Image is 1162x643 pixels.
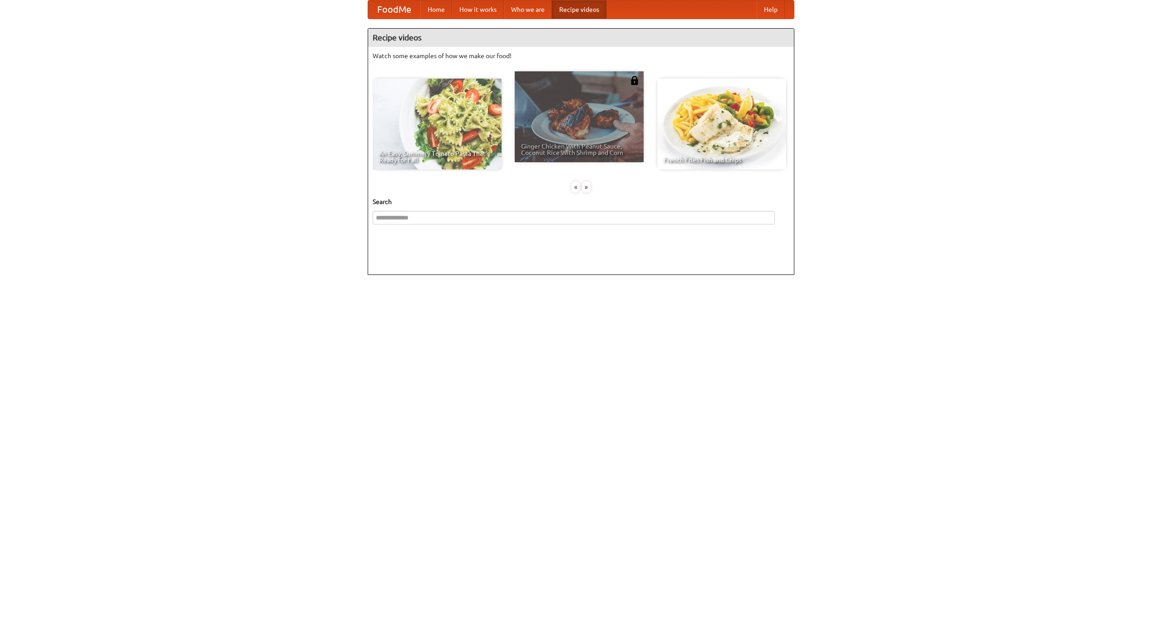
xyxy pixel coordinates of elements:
[452,0,504,19] a: How it works
[368,29,794,47] h4: Recipe videos
[373,51,789,60] p: Watch some examples of how we make our food!
[504,0,552,19] a: Who we are
[571,181,580,193] div: «
[373,197,789,206] h5: Search
[657,79,786,169] a: French Fries Fish and Chips
[630,76,639,85] img: 483408.png
[368,0,420,19] a: FoodMe
[757,0,785,19] a: Help
[420,0,452,19] a: Home
[552,0,606,19] a: Recipe videos
[664,157,780,163] span: French Fries Fish and Chips
[373,79,502,169] a: An Easy, Summery Tomato Pasta That's Ready for Fall
[582,181,591,193] div: »
[379,150,495,163] span: An Easy, Summery Tomato Pasta That's Ready for Fall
